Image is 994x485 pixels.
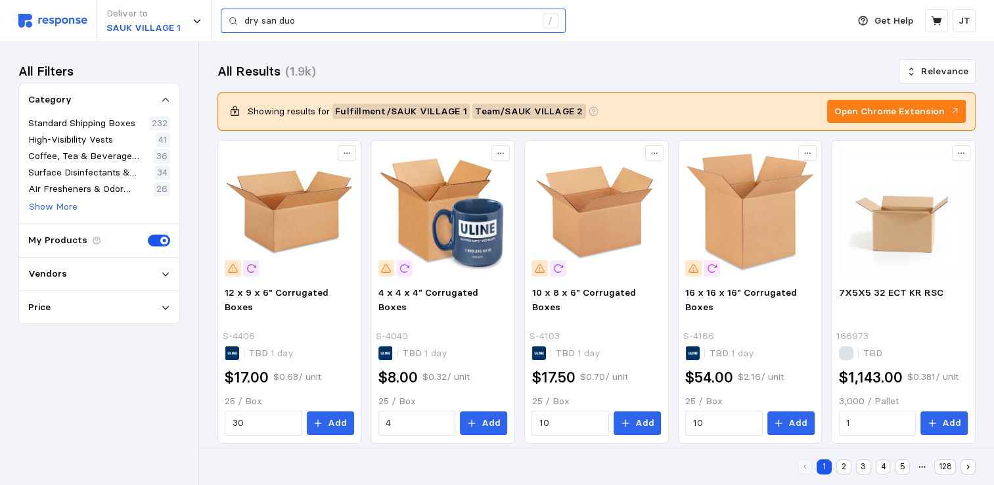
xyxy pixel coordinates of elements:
img: S-4166 [685,147,815,277]
span: 1 day [729,347,754,359]
h2: $17.50 [531,367,575,388]
p: Show More [29,200,78,214]
button: 1 [817,459,832,474]
p: 3,000 / Pallet [839,394,968,409]
p: $0.381 / unit [907,370,959,384]
input: Qty [693,411,756,435]
p: My Products [28,233,87,248]
button: Open Chrome Extension [827,100,966,124]
p: TBD [710,346,754,361]
input: Qty [539,411,602,435]
span: 16 x 16 x 16" Corrugated Boxes [685,287,797,313]
button: Show More [28,199,78,215]
p: S-4406 [223,329,255,344]
p: Standard Shipping Boxes [28,116,135,131]
div: / [543,13,558,29]
p: $2.16 / unit [738,370,784,384]
img: S-4103 [531,147,661,277]
p: $0.70 / unit [579,370,627,384]
span: Team / SAUK VILLAGE 2 [475,104,583,118]
p: TBD [403,346,447,361]
input: Qty [846,411,909,435]
p: 36 [156,149,168,164]
p: S-4103 [530,329,560,344]
input: Qty [233,411,295,435]
p: Showing results for [248,104,330,119]
p: High-Visibility Vests [28,133,113,147]
p: 25 / Box [685,394,815,409]
button: 2 [836,459,851,474]
button: JT [953,9,976,32]
span: 10 x 8 x 6" Corrugated Boxes [531,287,635,313]
h2: $8.00 [378,367,418,388]
p: Relevance [921,64,968,79]
p: $0.68 / unit [273,370,321,384]
p: Vendors [28,267,67,281]
span: Fulfillment / SAUK VILLAGE 1 [335,104,467,118]
p: Add [788,416,807,430]
h2: $17.00 [225,367,269,388]
button: 3 [856,459,871,474]
p: 232 [152,116,168,131]
p: 25 / Box [378,394,508,409]
button: 4 [876,459,891,474]
p: 166973 [836,329,869,344]
p: 25 / Box [531,394,661,409]
p: Category [28,93,72,107]
h3: (1.9k) [285,62,316,80]
input: Search for a product name or SKU [244,9,535,33]
button: Get Help [850,9,921,34]
span: 7X5X5 32 ECT KR RSC [839,287,943,298]
button: Add [767,411,815,435]
p: Add [942,416,961,430]
span: 12 x 9 x 6" Corrugated Boxes [225,287,328,313]
button: Add [920,411,968,435]
p: Surface Disinfectants & Sanitizers [28,166,152,180]
p: S-4166 [683,329,714,344]
span: 1 day [422,347,447,359]
p: Air Fresheners & Odor Eliminators [28,182,151,196]
p: TBD [249,346,294,361]
p: Add [482,416,501,430]
img: S-4040 [378,147,508,277]
p: TBD [556,346,600,361]
p: Price [28,300,51,315]
p: 41 [158,133,168,147]
p: 34 [157,166,168,180]
img: svg%3e [18,14,87,28]
p: Add [635,416,654,430]
p: 25 / Box [225,394,354,409]
p: S-4040 [376,329,408,344]
h2: $1,143.00 [839,367,903,388]
button: Add [460,411,507,435]
span: 4 x 4 x 4" Corrugated Boxes [378,287,478,313]
button: 128 [934,459,956,474]
h3: All Results [217,62,281,80]
input: Qty [386,411,448,435]
button: 5 [895,459,910,474]
p: Coffee, Tea & Beverage Mixes [28,149,151,164]
h3: All Filters [18,62,74,80]
button: Relevance [899,59,976,84]
img: f866b9d9-19ac-4b97-9847-cf603bda10dd.jpeg [839,147,968,277]
p: Get Help [874,14,913,28]
img: S-4406 [225,147,354,277]
p: TBD [863,346,882,361]
p: JT [959,14,970,28]
p: 26 [156,182,168,196]
p: Open Chrome Extension [834,104,945,119]
p: $0.32 / unit [422,370,470,384]
span: 1 day [268,347,294,359]
p: Add [328,416,347,430]
h2: $54.00 [685,367,733,388]
p: SAUK VILLAGE 1 [106,21,181,35]
p: Deliver to [106,7,181,21]
button: Add [307,411,354,435]
button: Add [614,411,661,435]
span: 1 day [575,347,600,359]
